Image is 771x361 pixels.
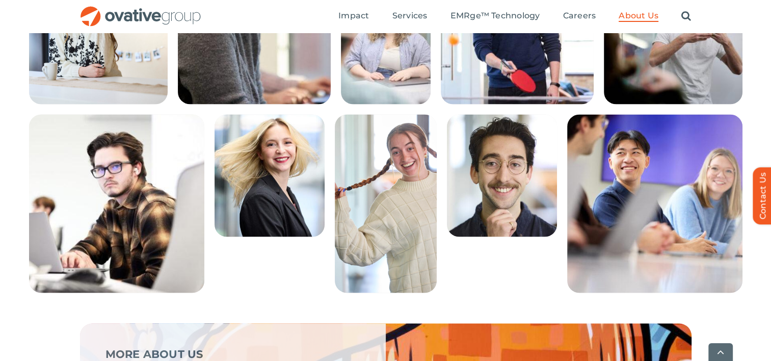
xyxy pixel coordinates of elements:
[619,11,658,22] a: About Us
[450,11,540,22] a: EMRge™ Technology
[335,114,437,293] img: About Us – Bottom Collage 8
[392,11,428,22] a: Services
[338,11,369,22] a: Impact
[563,11,596,21] span: Careers
[105,349,360,359] p: MORE ABOUT US
[338,11,369,21] span: Impact
[563,11,596,22] a: Careers
[215,114,325,237] img: About Us – Bottom Collage 7
[79,5,202,15] a: OG_Full_horizontal_RGB
[447,114,557,237] img: About Us – Bottom Collage 9
[567,114,742,293] img: About Us – Bottom Collage 1
[29,114,204,293] img: About Us – Bottom Collage 6
[450,11,540,21] span: EMRge™ Technology
[681,11,691,22] a: Search
[392,11,428,21] span: Services
[619,11,658,21] span: About Us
